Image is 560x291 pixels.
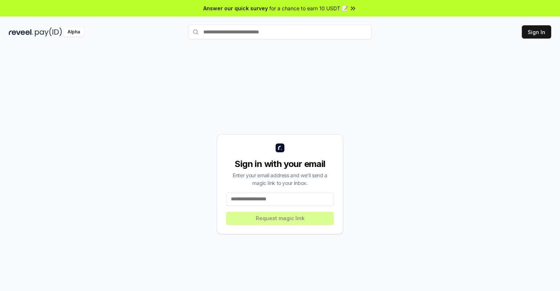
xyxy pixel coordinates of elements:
[269,4,348,12] span: for a chance to earn 10 USDT 📝
[226,158,334,170] div: Sign in with your email
[276,143,284,152] img: logo_small
[203,4,268,12] span: Answer our quick survey
[63,28,84,37] div: Alpha
[35,28,62,37] img: pay_id
[226,171,334,187] div: Enter your email address and we’ll send a magic link to your inbox.
[522,25,551,39] button: Sign In
[9,28,33,37] img: reveel_dark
